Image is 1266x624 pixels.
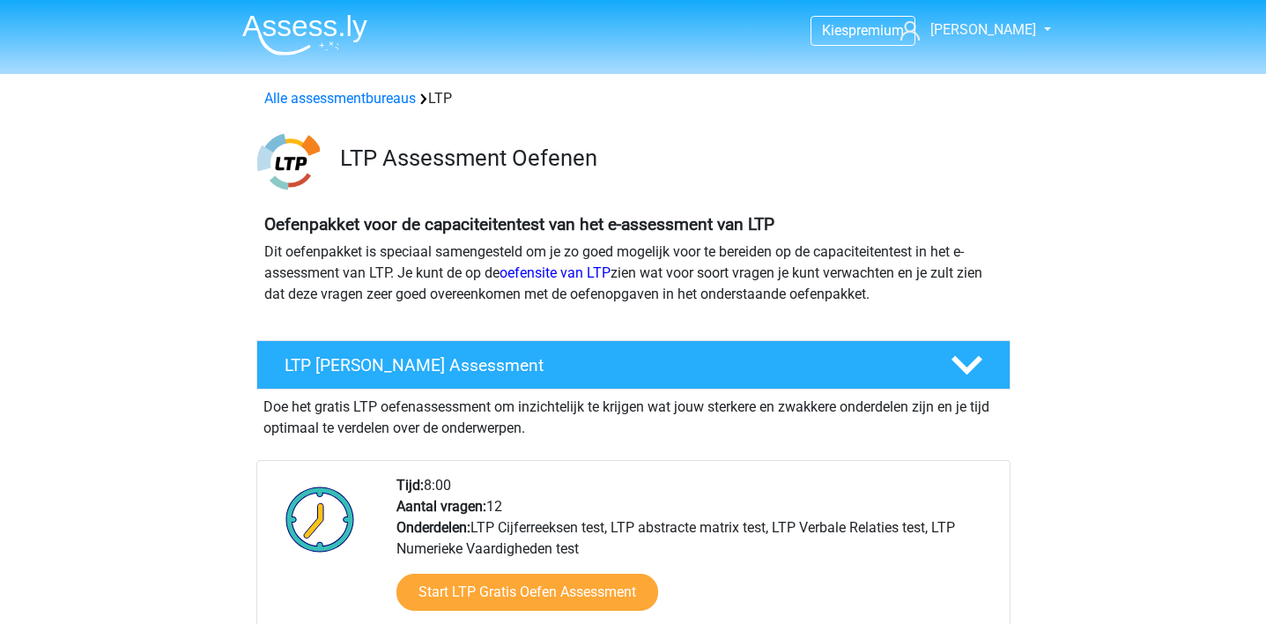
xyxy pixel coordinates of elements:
a: LTP [PERSON_NAME] Assessment [249,340,1018,390]
b: Onderdelen: [396,519,470,536]
div: LTP [257,88,1010,109]
span: Kies [822,22,848,39]
a: oefensite van LTP [500,264,611,281]
b: Aantal vragen: [396,498,486,515]
a: Alle assessmentbureaus [264,90,416,107]
span: [PERSON_NAME] [930,21,1036,38]
a: [PERSON_NAME] [893,19,1038,41]
b: Tijd: [396,477,424,494]
div: Doe het gratis LTP oefenassessment om inzichtelijk te krijgen wat jouw sterkere en zwakkere onder... [256,390,1011,439]
img: Klok [276,475,365,563]
img: Assessly [242,14,367,56]
b: Oefenpakket voor de capaciteitentest van het e-assessment van LTP [264,214,774,234]
p: Dit oefenpakket is speciaal samengesteld om je zo goed mogelijk voor te bereiden op de capaciteit... [264,241,1003,305]
h4: LTP [PERSON_NAME] Assessment [285,355,922,375]
a: Kiespremium [811,19,914,42]
a: Start LTP Gratis Oefen Assessment [396,574,658,611]
img: ltp.png [257,130,320,193]
h3: LTP Assessment Oefenen [340,145,996,172]
span: premium [848,22,904,39]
